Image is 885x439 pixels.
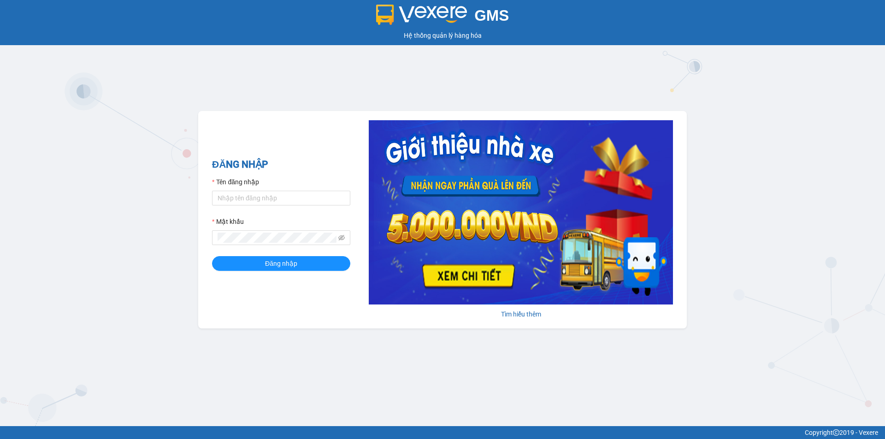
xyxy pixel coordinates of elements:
a: GMS [376,14,509,21]
span: Đăng nhập [265,258,297,269]
span: copyright [833,429,839,436]
input: Mật khẩu [218,233,336,243]
div: Copyright 2019 - Vexere [7,427,878,438]
img: logo 2 [376,5,467,25]
h2: ĐĂNG NHẬP [212,157,350,172]
img: banner-0 [369,120,673,304]
div: Tìm hiểu thêm [369,309,673,319]
input: Tên đăng nhập [212,191,350,205]
span: GMS [474,7,509,24]
label: Tên đăng nhập [212,177,259,187]
button: Đăng nhập [212,256,350,271]
div: Hệ thống quản lý hàng hóa [2,30,883,41]
label: Mật khẩu [212,217,244,227]
span: eye-invisible [338,234,345,241]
